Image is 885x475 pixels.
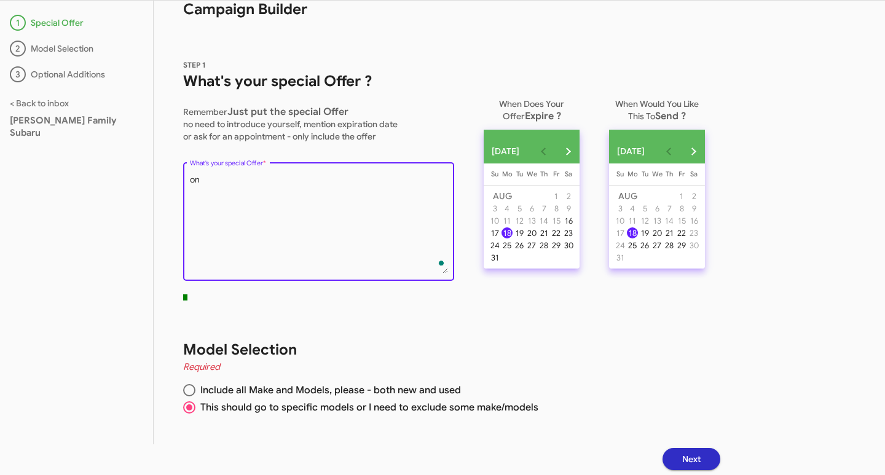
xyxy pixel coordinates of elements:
[514,240,525,251] div: 26
[183,71,454,91] h1: What's your special Offer ?
[489,214,501,227] button: August 10, 2025
[483,139,532,163] button: Choose month and year
[690,170,698,178] span: Sa
[538,227,549,238] div: 21
[615,203,626,214] div: 3
[562,190,575,202] button: August 2, 2025
[639,214,651,227] button: August 12, 2025
[550,214,562,227] button: August 15, 2025
[639,240,650,251] div: 26
[682,448,701,470] span: Next
[664,203,675,214] div: 7
[502,227,513,238] div: 18
[614,251,626,264] button: August 31, 2025
[615,240,626,251] div: 24
[489,239,501,251] button: August 24, 2025
[663,202,675,214] button: August 7, 2025
[502,170,513,178] span: Mo
[527,170,537,178] span: We
[563,203,574,214] div: 9
[563,240,574,251] div: 30
[627,170,638,178] span: Mo
[492,140,519,162] span: [DATE]
[538,202,550,214] button: August 7, 2025
[676,215,687,226] div: 15
[551,240,562,251] div: 29
[616,170,624,178] span: Su
[562,239,575,251] button: August 30, 2025
[663,227,675,239] button: August 21, 2025
[664,215,675,226] div: 14
[626,227,639,239] button: August 18, 2025
[676,227,687,238] div: 22
[531,139,556,163] button: Previous month
[10,114,143,139] div: [PERSON_NAME] Family Subaru
[627,240,638,251] div: 25
[688,239,700,251] button: August 30, 2025
[227,106,348,118] span: Just put the special Offer
[617,140,645,162] span: [DATE]
[651,214,663,227] button: August 13, 2025
[681,139,706,163] button: Next month
[614,227,626,239] button: August 17, 2025
[675,190,688,202] button: August 1, 2025
[675,239,688,251] button: August 29, 2025
[514,215,525,226] div: 12
[10,41,26,57] div: 2
[526,203,537,214] div: 6
[651,239,663,251] button: August 27, 2025
[676,203,687,214] div: 8
[484,93,580,122] p: When Does Your Offer
[514,203,525,214] div: 5
[525,202,538,214] button: August 6, 2025
[538,203,549,214] div: 7
[550,227,562,239] button: August 22, 2025
[551,215,562,226] div: 15
[652,170,663,178] span: We
[501,214,513,227] button: August 11, 2025
[627,227,638,238] div: 18
[678,170,685,178] span: Fr
[538,239,550,251] button: August 28, 2025
[553,170,559,178] span: Fr
[563,190,574,202] div: 2
[183,101,454,143] p: Remember no need to introduce yourself, mention expiration date or ask for an appointment - only ...
[688,227,700,239] button: August 23, 2025
[10,41,143,57] div: Model Selection
[615,215,626,226] div: 10
[10,98,69,109] a: < Back to inbox
[563,227,574,238] div: 23
[513,239,525,251] button: August 26, 2025
[639,227,650,238] div: 19
[550,239,562,251] button: August 29, 2025
[651,227,663,238] div: 20
[10,15,26,31] div: 1
[551,227,562,238] div: 22
[183,359,696,374] h4: Required
[642,170,648,178] span: Tu
[489,202,501,214] button: August 3, 2025
[639,203,650,214] div: 5
[514,227,525,238] div: 19
[675,227,688,239] button: August 22, 2025
[538,215,549,226] div: 14
[502,240,513,251] div: 25
[614,202,626,214] button: August 3, 2025
[675,202,688,214] button: August 8, 2025
[688,190,700,202] button: August 2, 2025
[626,214,639,227] button: August 11, 2025
[195,401,538,414] span: This should go to specific models or I need to exclude some make/models
[664,240,675,251] div: 28
[639,227,651,239] button: August 19, 2025
[538,240,549,251] div: 28
[627,215,638,226] div: 11
[663,239,675,251] button: August 28, 2025
[489,240,500,251] div: 24
[688,202,700,214] button: August 9, 2025
[489,227,501,239] button: August 17, 2025
[501,202,513,214] button: August 4, 2025
[688,227,699,238] div: 23
[538,227,550,239] button: August 21, 2025
[663,214,675,227] button: August 14, 2025
[562,202,575,214] button: August 9, 2025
